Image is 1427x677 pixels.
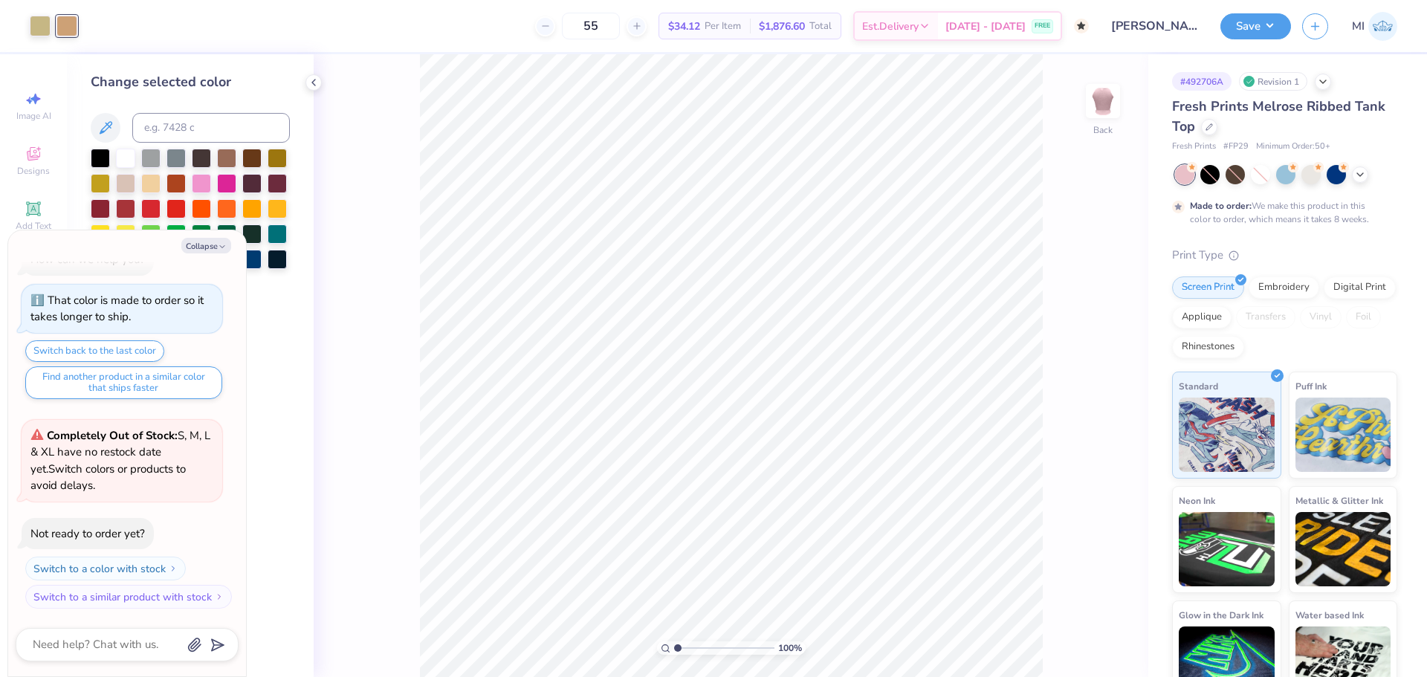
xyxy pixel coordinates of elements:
[1295,398,1391,472] img: Puff Ink
[809,19,832,34] span: Total
[1179,607,1263,623] span: Glow in the Dark Ink
[1100,11,1209,41] input: Untitled Design
[1295,607,1364,623] span: Water based Ink
[1249,276,1319,299] div: Embroidery
[1172,306,1232,328] div: Applique
[215,592,224,601] img: Switch to a similar product with stock
[1172,336,1244,358] div: Rhinestones
[1352,12,1397,41] a: MI
[25,557,186,580] button: Switch to a color with stock
[1223,140,1249,153] span: # FP29
[181,238,231,253] button: Collapse
[1172,97,1385,135] span: Fresh Prints Melrose Ribbed Tank Top
[1295,378,1327,394] span: Puff Ink
[668,19,700,34] span: $34.12
[25,366,222,399] button: Find another product in a similar color that ships faster
[30,526,145,541] div: Not ready to order yet?
[759,19,805,34] span: $1,876.60
[1190,200,1252,212] strong: Made to order:
[25,340,164,362] button: Switch back to the last color
[1179,493,1215,508] span: Neon Ink
[1295,493,1383,508] span: Metallic & Glitter Ink
[1239,72,1307,91] div: Revision 1
[16,220,51,232] span: Add Text
[1172,140,1216,153] span: Fresh Prints
[1172,247,1397,264] div: Print Type
[1220,13,1291,39] button: Save
[1295,512,1391,586] img: Metallic & Glitter Ink
[1236,306,1295,328] div: Transfers
[25,585,232,609] button: Switch to a similar product with stock
[1088,86,1118,116] img: Back
[1179,398,1275,472] img: Standard
[1324,276,1396,299] div: Digital Print
[1346,306,1381,328] div: Foil
[47,428,178,443] strong: Completely Out of Stock:
[945,19,1026,34] span: [DATE] - [DATE]
[169,564,178,573] img: Switch to a color with stock
[1368,12,1397,41] img: Ma. Isabella Adad
[1093,123,1113,137] div: Back
[705,19,741,34] span: Per Item
[16,110,51,122] span: Image AI
[1352,18,1365,35] span: MI
[91,72,290,92] div: Change selected color
[17,165,50,177] span: Designs
[1179,512,1275,586] img: Neon Ink
[1256,140,1330,153] span: Minimum Order: 50 +
[30,428,210,493] span: S, M, L & XL have no restock date yet. Switch colors or products to avoid delays.
[1179,378,1218,394] span: Standard
[1172,276,1244,299] div: Screen Print
[30,293,204,325] div: That color is made to order so it takes longer to ship.
[862,19,919,34] span: Est. Delivery
[1172,72,1232,91] div: # 492706A
[778,641,802,655] span: 100 %
[1190,199,1373,226] div: We make this product in this color to order, which means it takes 8 weeks.
[132,113,290,143] input: e.g. 7428 c
[1035,21,1050,31] span: FREE
[562,13,620,39] input: – –
[1300,306,1342,328] div: Vinyl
